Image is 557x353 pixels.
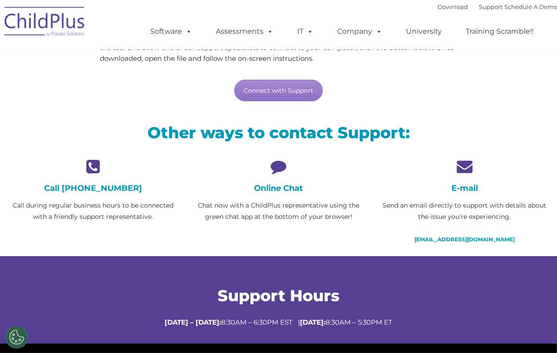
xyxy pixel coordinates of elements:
[165,318,221,326] strong: [DATE] – [DATE]:
[379,200,551,222] p: Send an email directly to support with details about the issue you’re experiencing.
[234,80,323,101] a: Connect with Support
[479,3,503,10] a: Support
[192,183,365,193] h4: Online Chat
[165,318,392,326] span: 8:30AM – 6:30PM EST | 8:30AM – 5:30PM ET
[300,318,325,326] strong: [DATE]:
[288,23,322,41] a: IT
[192,200,365,222] p: Chat now with a ChildPlus representative using the green chat app at the bottom of your browser!
[5,326,28,348] button: Cookies Settings
[7,200,179,222] p: Call during regular business hours to be connected with a friendly support representative.
[207,23,282,41] a: Assessments
[7,122,551,143] h2: Other ways to contact Support:
[141,23,201,41] a: Software
[397,23,451,41] a: University
[414,236,515,243] a: [EMAIL_ADDRESS][DOMAIN_NAME]
[437,3,468,10] a: Download
[218,286,339,305] span: Support Hours
[457,23,543,41] a: Training Scramble!!
[328,23,391,41] a: Company
[7,183,179,193] h4: Call [PHONE_NUMBER]
[379,183,551,193] h4: E-mail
